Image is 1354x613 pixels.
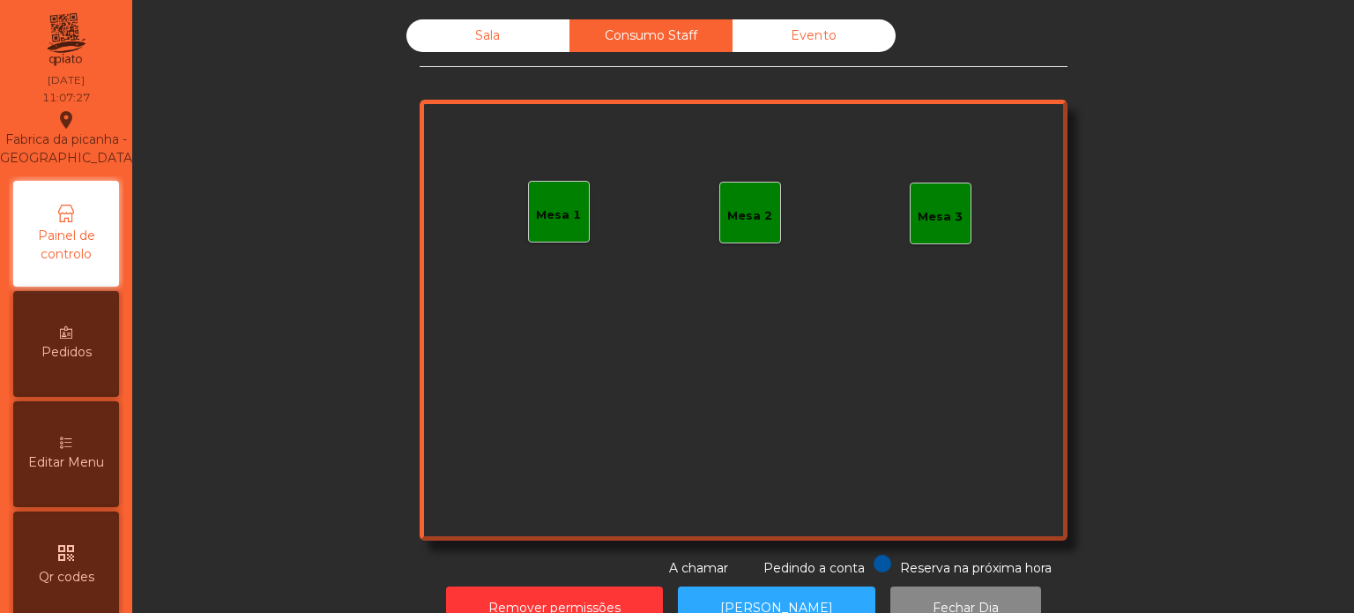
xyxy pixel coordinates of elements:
[669,560,728,576] span: A chamar
[18,227,115,264] span: Painel de controlo
[536,206,581,224] div: Mesa 1
[44,9,87,71] img: qpiato
[39,568,94,587] span: Qr codes
[733,19,896,52] div: Evento
[569,19,733,52] div: Consumo Staff
[28,453,104,472] span: Editar Menu
[406,19,569,52] div: Sala
[48,72,85,88] div: [DATE]
[763,560,865,576] span: Pedindo a conta
[727,207,772,225] div: Mesa 2
[56,542,77,564] i: qr_code
[900,560,1052,576] span: Reserva na próxima hora
[56,109,77,131] i: location_on
[41,343,92,362] span: Pedidos
[918,208,963,226] div: Mesa 3
[42,90,90,106] div: 11:07:27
